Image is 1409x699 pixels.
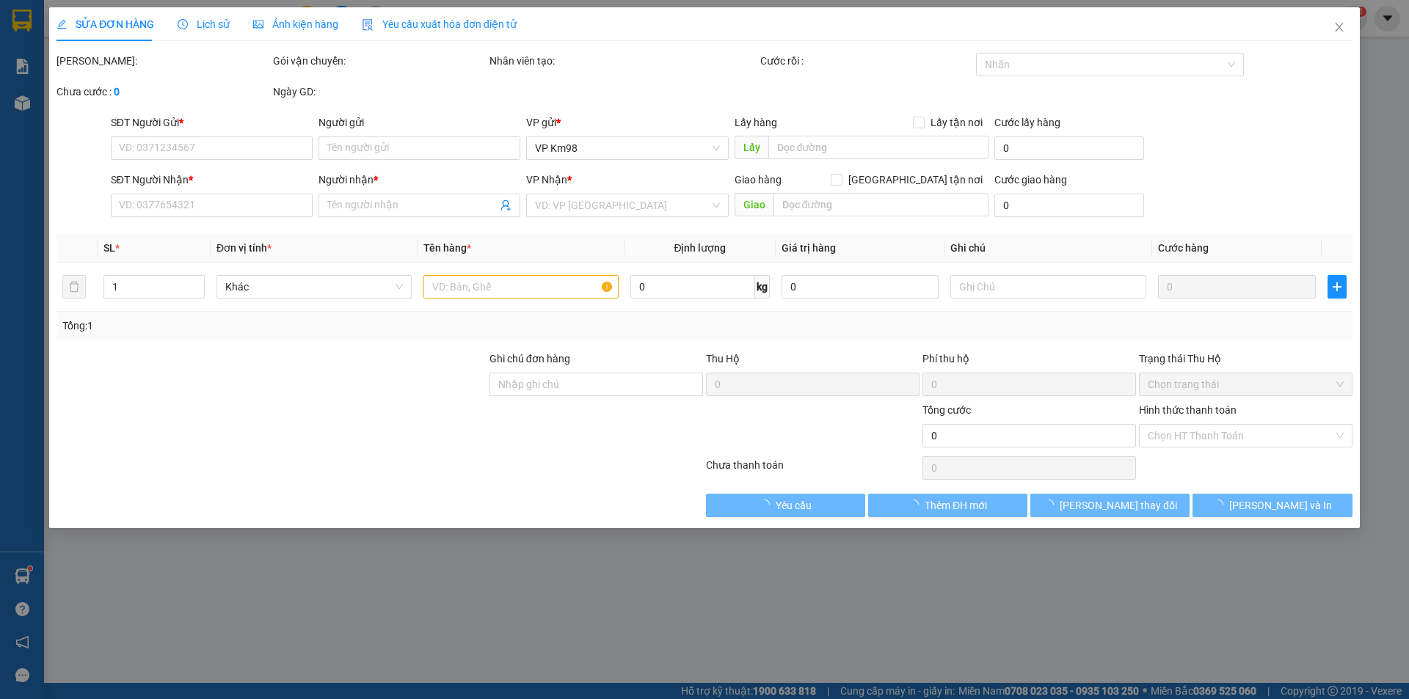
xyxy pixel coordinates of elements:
[318,114,520,131] div: Người gửi
[423,275,619,299] input: VD: Bàn, Ghế
[1193,494,1352,517] button: [PERSON_NAME] và In
[489,373,703,396] input: Ghi chú đơn hàng
[500,200,512,211] span: user-add
[253,18,338,30] span: Ảnh kiện hàng
[994,136,1144,160] input: Cước lấy hàng
[782,242,836,254] span: Giá trị hàng
[922,351,1136,373] div: Phí thu hộ
[951,275,1146,299] input: Ghi Chú
[768,136,989,159] input: Dọc đường
[57,84,270,100] div: Chưa cước :
[62,318,544,334] div: Tổng: 1
[994,117,1060,128] label: Cước lấy hàng
[735,117,777,128] span: Lấy hàng
[273,84,487,100] div: Ngày GD:
[755,275,770,299] span: kg
[111,172,313,188] div: SĐT Người Nhận
[1229,497,1332,513] span: [PERSON_NAME] và In
[1139,404,1237,416] label: Hình thức thanh toán
[994,194,1144,217] input: Cước giao hàng
[773,193,989,216] input: Dọc đường
[362,18,517,30] span: Yêu cầu xuất hóa đơn điện tử
[111,114,313,131] div: SĐT Người Gửi
[103,242,115,254] span: SL
[1319,7,1360,48] button: Close
[868,494,1027,517] button: Thêm ĐH mới
[735,136,768,159] span: Lấy
[706,353,740,365] span: Thu Hộ
[776,497,812,513] span: Yêu cầu
[253,19,263,29] span: picture
[735,193,773,216] span: Giao
[735,174,782,186] span: Giao hàng
[925,114,989,131] span: Lấy tận nơi
[1060,497,1177,513] span: [PERSON_NAME] thay đổi
[1030,494,1190,517] button: [PERSON_NAME] thay đổi
[527,114,729,131] div: VP gửi
[1139,351,1352,367] div: Trạng thái Thu Hộ
[925,497,987,513] span: Thêm ĐH mới
[57,53,270,69] div: [PERSON_NAME]:
[216,242,272,254] span: Đơn vị tính
[1333,21,1345,33] span: close
[842,172,989,188] span: [GEOGRAPHIC_DATA] tận nơi
[423,242,471,254] span: Tên hàng
[178,19,188,29] span: clock-circle
[318,172,520,188] div: Người nhận
[225,276,403,298] span: Khác
[674,242,727,254] span: Định lượng
[114,86,120,98] b: 0
[945,234,1152,263] th: Ghi chú
[1328,275,1347,299] button: plus
[922,404,971,416] span: Tổng cước
[1158,275,1316,299] input: 0
[362,19,374,31] img: icon
[273,53,487,69] div: Gói vận chuyển:
[704,457,921,483] div: Chưa thanh toán
[1213,499,1229,510] span: loading
[1044,499,1060,510] span: loading
[994,174,1067,186] label: Cước giao hàng
[760,499,776,510] span: loading
[62,275,86,299] button: delete
[57,19,67,29] span: edit
[489,53,757,69] div: Nhân viên tạo:
[1328,281,1346,293] span: plus
[489,353,570,365] label: Ghi chú đơn hàng
[760,53,974,69] div: Cước rồi :
[1158,242,1209,254] span: Cước hàng
[178,18,230,30] span: Lịch sử
[1148,373,1344,395] span: Chọn trạng thái
[536,137,720,159] span: VP Km98
[909,499,925,510] span: loading
[527,174,568,186] span: VP Nhận
[706,494,865,517] button: Yêu cầu
[57,18,154,30] span: SỬA ĐƠN HÀNG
